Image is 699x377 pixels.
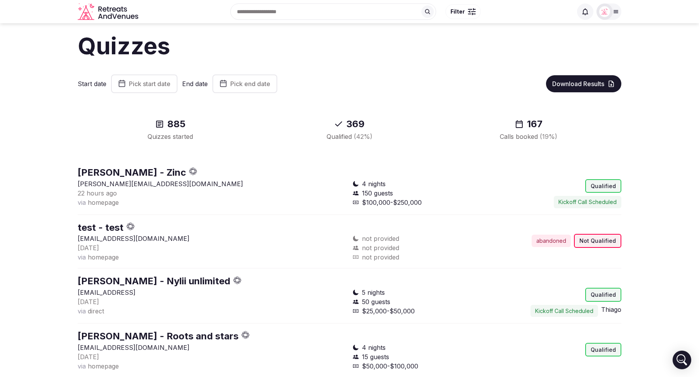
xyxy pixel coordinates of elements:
[90,132,250,141] div: Quizzes started
[78,189,117,197] span: 22 hours ago
[354,133,372,140] span: ( 42 %)
[78,362,86,370] span: via
[88,307,104,315] span: direct
[362,343,386,352] span: 4 nights
[78,275,230,288] button: [PERSON_NAME] - Nylii unlimited
[78,199,86,206] span: via
[530,305,598,317] button: Kickoff Call Scheduled
[362,288,385,297] span: 5 nights
[78,352,99,361] button: [DATE]
[449,118,609,130] div: 167
[540,133,557,140] span: ( 19 %)
[78,343,346,352] p: [EMAIL_ADDRESS][DOMAIN_NAME]
[353,306,484,316] div: $25,000-$50,000
[673,351,691,369] div: Open Intercom Messenger
[599,6,610,17] img: Matt Grant Oakes
[362,179,386,188] span: 4 nights
[88,199,119,206] span: homepage
[353,252,484,262] div: not provided
[90,118,250,130] div: 885
[449,132,609,141] div: Calls booked
[585,179,621,193] div: Qualified
[111,74,177,93] button: Pick start date
[585,288,621,302] div: Qualified
[445,4,481,19] button: Filter
[78,3,140,21] a: Visit the homepage
[78,80,106,88] label: Start date
[362,188,393,198] span: 150 guests
[78,188,117,198] button: 22 hours ago
[546,75,621,92] button: Download Results
[78,288,346,297] p: [EMAIL_ADDRESS]
[269,118,429,130] div: 369
[78,244,99,252] span: [DATE]
[78,222,123,233] a: test - test
[353,361,484,371] div: $50,000-$100,000
[78,330,238,342] a: [PERSON_NAME] - Roots and stars
[230,80,270,88] span: Pick end date
[362,243,399,252] span: not provided
[78,330,238,343] button: [PERSON_NAME] - Roots and stars
[552,80,604,88] span: Download Results
[353,198,484,207] div: $100,000-$250,000
[574,234,621,248] div: Not Qualified
[269,132,429,141] div: Qualified
[532,235,571,247] div: abandoned
[78,29,621,62] h1: Quizzes
[78,179,346,188] p: [PERSON_NAME][EMAIL_ADDRESS][DOMAIN_NAME]
[78,253,86,261] span: via
[585,343,621,357] div: Qualified
[88,362,119,370] span: homepage
[362,297,390,306] span: 50 guests
[78,353,99,361] span: [DATE]
[362,352,389,361] span: 15 guests
[212,74,277,93] button: Pick end date
[362,234,399,243] span: not provided
[88,253,119,261] span: homepage
[78,167,186,178] a: [PERSON_NAME] - Zinc
[78,243,99,252] button: [DATE]
[78,297,99,306] button: [DATE]
[78,298,99,306] span: [DATE]
[78,3,140,21] svg: Retreats and Venues company logo
[450,8,465,16] span: Filter
[129,80,170,88] span: Pick start date
[554,196,621,208] button: Kickoff Call Scheduled
[78,275,230,287] a: [PERSON_NAME] - Nylii unlimited
[182,80,208,88] label: End date
[78,166,186,179] button: [PERSON_NAME] - Zinc
[78,234,346,243] p: [EMAIL_ADDRESS][DOMAIN_NAME]
[601,305,621,314] button: Thiago
[78,307,86,315] span: via
[78,221,123,234] button: test - test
